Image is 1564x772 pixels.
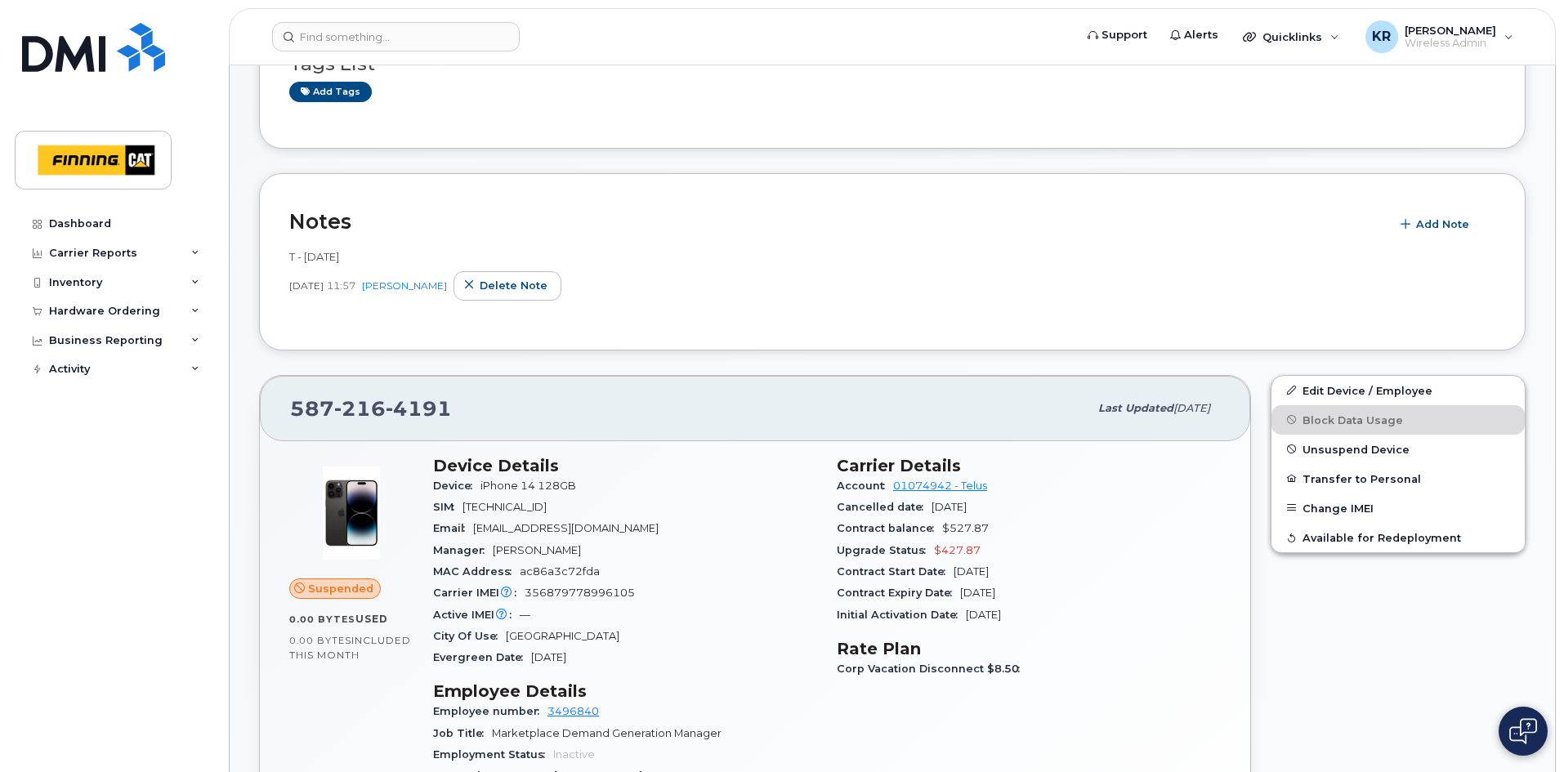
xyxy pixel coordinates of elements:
[433,748,553,761] span: Employment Status
[308,581,373,596] span: Suspended
[386,396,452,421] span: 4191
[1271,464,1525,493] button: Transfer to Personal
[942,522,989,534] span: $527.87
[290,396,452,421] span: 587
[837,639,1221,658] h3: Rate Plan
[837,456,1221,475] h3: Carrier Details
[934,544,981,556] span: $427.87
[1159,19,1230,51] a: Alerts
[272,22,520,51] input: Find something...
[837,663,1028,675] span: Corp Vacation Disconnect $8.50
[837,544,934,556] span: Upgrade Status
[492,727,722,739] span: Marketplace Demand Generation Manager
[1405,24,1496,37] span: [PERSON_NAME]
[1405,37,1496,50] span: Wireless Admin
[960,587,995,599] span: [DATE]
[837,522,942,534] span: Contract balance
[1076,19,1159,51] a: Support
[1262,30,1322,43] span: Quicklinks
[553,748,595,761] span: Inactive
[1271,405,1525,435] button: Block Data Usage
[932,501,967,513] span: [DATE]
[837,480,893,492] span: Account
[355,613,388,625] span: used
[954,565,989,578] span: [DATE]
[433,501,462,513] span: SIM
[1509,718,1537,744] img: Open chat
[433,609,520,621] span: Active IMEI
[1184,27,1218,43] span: Alerts
[1271,376,1525,405] a: Edit Device / Employee
[433,480,480,492] span: Device
[362,279,447,292] a: [PERSON_NAME]
[837,587,960,599] span: Contract Expiry Date
[547,705,599,717] a: 3496840
[327,279,355,292] span: 11:57
[837,609,966,621] span: Initial Activation Date
[1102,27,1147,43] span: Support
[433,565,520,578] span: MAC Address
[473,522,659,534] span: [EMAIL_ADDRESS][DOMAIN_NAME]
[289,635,351,646] span: 0.00 Bytes
[1271,493,1525,523] button: Change IMEI
[966,609,1001,621] span: [DATE]
[520,565,600,578] span: ac86a3c72fda
[289,209,1382,234] h2: Notes
[302,464,400,562] img: image20231002-4137094-12l9yso.jpeg
[289,614,355,625] span: 0.00 Bytes
[520,609,530,621] span: —
[1354,20,1525,53] div: Kristie Reil
[334,396,386,421] span: 216
[1372,27,1391,47] span: KR
[837,501,932,513] span: Cancelled date
[433,544,493,556] span: Manager
[433,705,547,717] span: Employee number
[433,681,817,701] h3: Employee Details
[433,651,531,663] span: Evergreen Date
[480,480,576,492] span: iPhone 14 128GB
[289,250,339,263] span: T - [DATE]
[1271,435,1525,464] button: Unsuspend Device
[1303,532,1461,544] span: Available for Redeployment
[289,279,324,292] span: [DATE]
[433,456,817,475] h3: Device Details
[1173,402,1210,414] span: [DATE]
[1303,443,1410,455] span: Unsuspend Device
[837,565,954,578] span: Contract Start Date
[1098,402,1173,414] span: Last updated
[493,544,581,556] span: [PERSON_NAME]
[506,630,619,642] span: [GEOGRAPHIC_DATA]
[480,278,547,293] span: Delete note
[433,630,506,642] span: City Of Use
[893,480,987,492] a: 01074942 - Telus
[433,587,525,599] span: Carrier IMEI
[525,587,635,599] span: 356879778996105
[289,54,1495,74] h3: Tags List
[454,271,561,301] button: Delete note
[462,501,547,513] span: [TECHNICAL_ID]
[433,522,473,534] span: Email
[1416,216,1469,232] span: Add Note
[289,634,411,661] span: included this month
[531,651,566,663] span: [DATE]
[433,727,492,739] span: Job Title
[1271,523,1525,552] button: Available for Redeployment
[1231,20,1351,53] div: Quicklinks
[289,82,372,102] a: Add tags
[1390,210,1483,239] button: Add Note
